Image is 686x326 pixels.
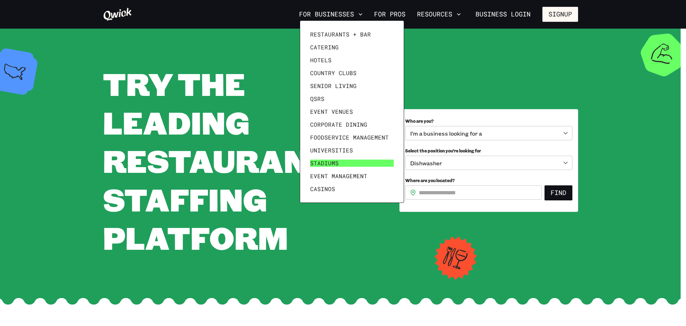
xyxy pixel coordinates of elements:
span: QSRs [310,95,324,102]
span: Senior Living [310,82,357,89]
span: Universities [310,147,353,154]
span: Event Venues [310,108,353,115]
span: Country Clubs [310,69,357,77]
span: Casinos [310,185,335,193]
span: Catering [310,44,339,51]
span: Event Management [310,172,367,180]
span: Restaurants + Bar [310,31,371,38]
span: Stadiums [310,160,339,167]
span: Hotels [310,57,332,64]
span: Foodservice Management [310,134,389,141]
span: Corporate Dining [310,121,367,128]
